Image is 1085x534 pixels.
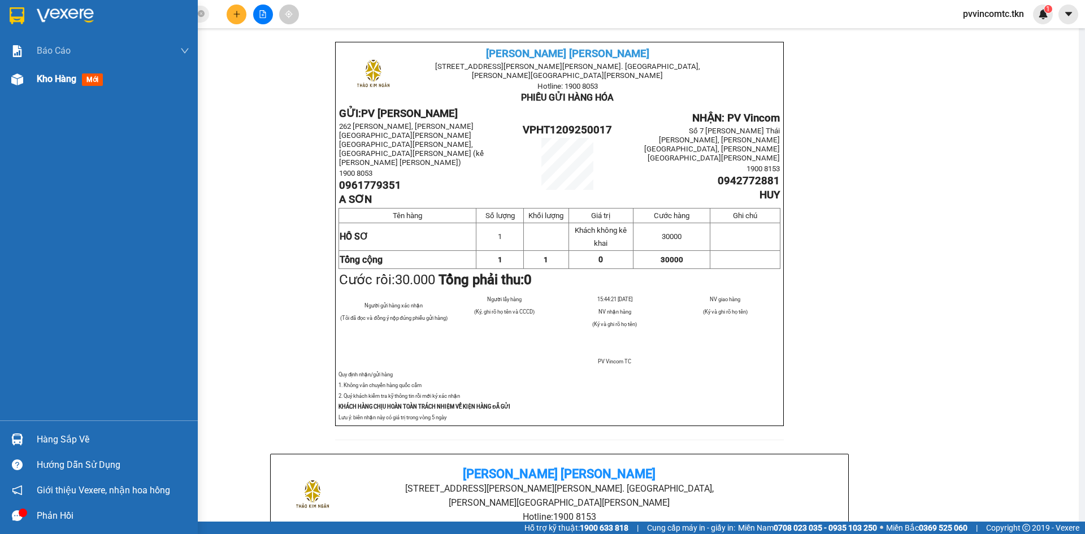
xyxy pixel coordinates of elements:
[180,46,189,55] span: down
[474,309,535,315] span: (Ký, ghi rõ họ tên và CCCD)
[11,433,23,445] img: warehouse-icon
[774,523,877,532] strong: 0708 023 035 - 0935 103 250
[339,169,372,177] span: 1900 8053
[637,522,639,534] span: |
[528,211,563,220] span: Khối lượng
[644,127,780,162] span: Số 7 [PERSON_NAME] Thái [PERSON_NAME], [PERSON_NAME][GEOGRAPHIC_DATA], [PERSON_NAME][GEOGRAPHIC...
[364,302,423,309] span: Người gửi hàng xác nhận
[486,47,649,60] span: [PERSON_NAME] [PERSON_NAME]
[537,82,598,90] span: Hotline: 1900 8053
[37,507,189,524] div: Phản hồi
[339,122,484,167] span: 262 [PERSON_NAME], [PERSON_NAME][GEOGRAPHIC_DATA][PERSON_NAME][GEOGRAPHIC_DATA][PERSON_NAME], [GE...
[439,272,532,288] strong: Tổng phải thu:
[747,164,780,173] span: 1900 8153
[703,309,748,315] span: (Ký và ghi rõ họ tên)
[338,382,422,388] span: 1. Không vân chuyển hàng quốc cấm
[954,7,1033,21] span: pvvincomtc.tkn
[361,107,458,120] span: PV [PERSON_NAME]
[580,523,628,532] strong: 1900 633 818
[718,175,780,187] span: 0942772881
[395,272,435,288] span: 30.000
[886,522,967,534] span: Miền Bắc
[10,7,24,24] img: logo-vxr
[524,522,628,534] span: Hỗ trợ kỹ thuật:
[12,510,23,521] span: message
[598,358,631,364] span: PV Vincom TC
[345,47,401,103] img: logo
[662,232,682,241] span: 30000
[198,9,205,20] span: close-circle
[339,272,532,288] span: Cước rồi:
[37,44,71,58] span: Báo cáo
[284,468,341,524] img: logo.jpg
[598,255,603,264] span: 0
[1058,5,1078,24] button: caret-down
[976,522,978,534] span: |
[1022,524,1030,532] span: copyright
[339,107,458,120] strong: GỬI:
[338,393,460,399] span: 2. Quý khách kiểm tra kỹ thông tin rồi mới ký xác nhận
[233,10,241,18] span: plus
[376,481,743,510] li: [STREET_ADDRESS][PERSON_NAME][PERSON_NAME]. [GEOGRAPHIC_DATA], [PERSON_NAME][GEOGRAPHIC_DATA][PER...
[1038,9,1048,19] img: icon-new-feature
[340,254,383,265] strong: Tổng cộng
[598,309,631,315] span: NV nhận hàng
[198,10,205,17] span: close-circle
[1046,5,1050,13] span: 1
[597,296,632,302] span: 15:44:21 [DATE]
[285,10,293,18] span: aim
[340,231,368,242] span: HỒ SƠ
[759,189,780,201] span: HUY
[521,92,614,103] span: PHIẾU GỬI HÀNG HÓA
[340,315,448,321] span: (Tôi đã đọc và đồng ý nộp đúng phiếu gửi hàng)
[339,193,372,206] span: A SƠN
[575,226,627,248] span: Khách không kê khai
[498,255,502,264] span: 1
[919,523,967,532] strong: 0369 525 060
[37,431,189,448] div: Hàng sắp về
[37,483,170,497] span: Giới thiệu Vexere, nhận hoa hồng
[654,211,689,220] span: Cước hàng
[279,5,299,24] button: aim
[1064,9,1074,19] span: caret-down
[738,522,877,534] span: Miền Nam
[37,73,76,84] span: Kho hàng
[227,5,246,24] button: plus
[338,403,510,410] strong: KHÁCH HÀNG CHỊU HOÀN TOÀN TRÁCH NHIỆM VỀ KIỆN HÀNG ĐÃ GỬI
[485,211,515,220] span: Số lượng
[733,211,757,220] span: Ghi chú
[710,296,740,302] span: NV giao hàng
[435,62,700,80] span: [STREET_ADDRESS][PERSON_NAME][PERSON_NAME]. [GEOGRAPHIC_DATA], [PERSON_NAME][GEOGRAPHIC_DATA][PER...
[487,296,522,302] span: Người lấy hàng
[376,510,743,524] li: Hotline: 1900 8153
[11,73,23,85] img: warehouse-icon
[338,371,393,377] span: Quy định nhận/gửi hàng
[12,459,23,470] span: question-circle
[259,10,267,18] span: file-add
[253,5,273,24] button: file-add
[393,211,422,220] span: Tên hàng
[12,485,23,496] span: notification
[338,414,446,420] span: Lưu ý: biên nhận này có giá trị trong vòng 5 ngày
[1044,5,1052,13] sup: 1
[339,179,401,192] span: 0961779351
[880,526,883,530] span: ⚪️
[524,272,532,288] span: 0
[523,124,612,136] span: VPHT1209250017
[82,73,103,86] span: mới
[544,255,548,264] span: 1
[591,211,610,220] span: Giá trị
[11,45,23,57] img: solution-icon
[498,232,502,241] span: 1
[661,255,683,264] span: 30000
[592,321,637,327] span: (Ký và ghi rõ họ tên)
[37,457,189,474] div: Hướng dẫn sử dụng
[692,112,780,124] span: NHẬN: PV Vincom
[647,522,735,534] span: Cung cấp máy in - giấy in:
[463,467,656,481] b: [PERSON_NAME] [PERSON_NAME]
